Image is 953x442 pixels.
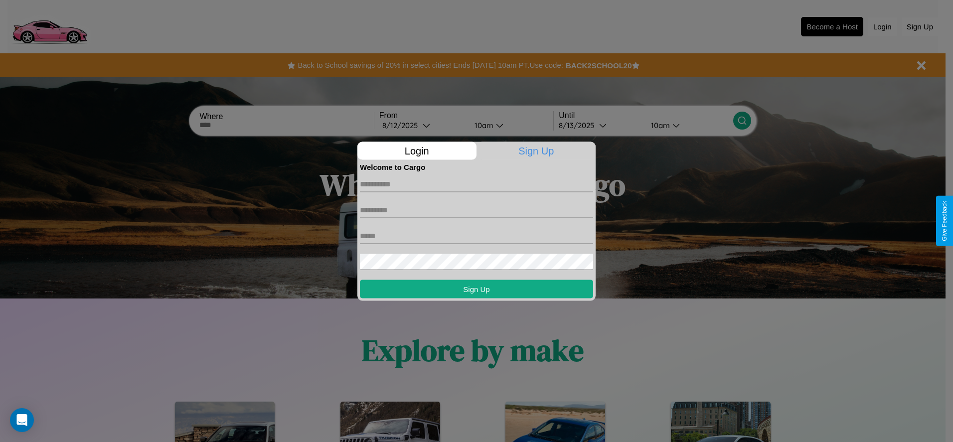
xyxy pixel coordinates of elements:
[360,280,593,298] button: Sign Up
[360,162,593,171] h4: Welcome to Cargo
[357,142,476,159] p: Login
[477,142,596,159] p: Sign Up
[941,201,948,241] div: Give Feedback
[10,408,34,432] div: Open Intercom Messenger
